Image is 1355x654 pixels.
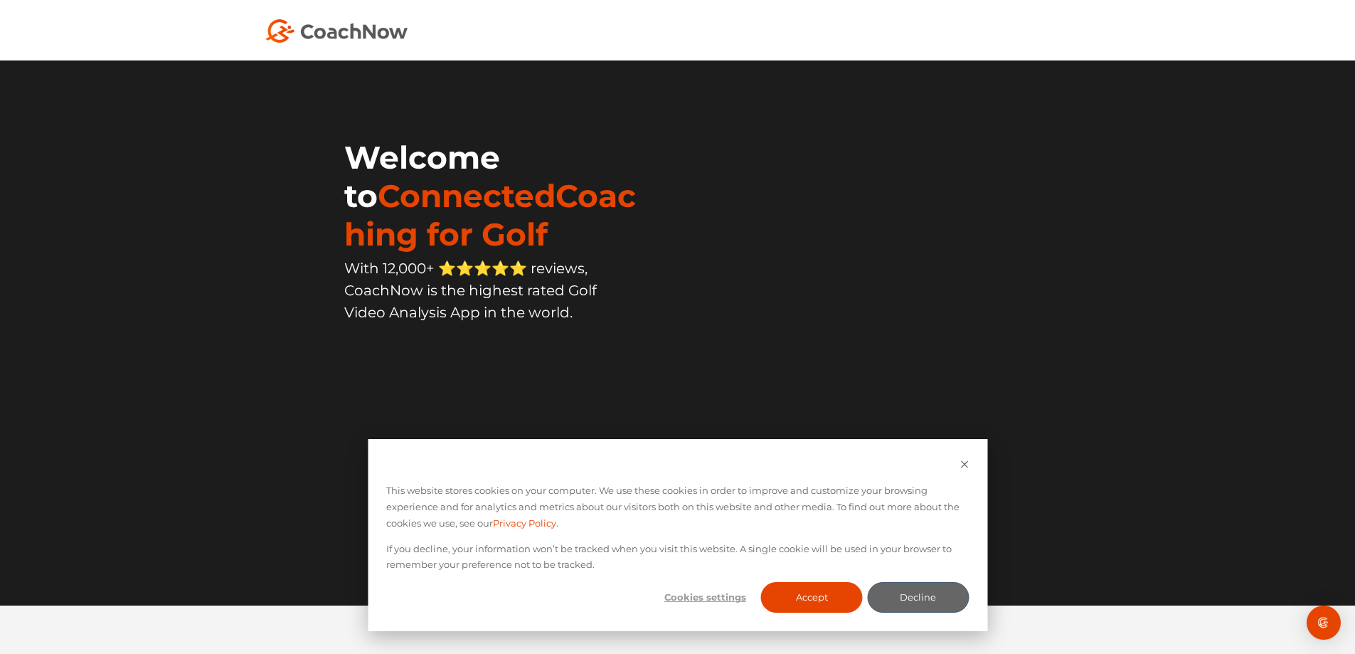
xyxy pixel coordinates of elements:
h1: Welcome to [344,138,640,253]
a: Privacy Policy [493,515,556,532]
p: If you decline, your information won’t be tracked when you visit this website. A single cookie wi... [386,541,969,574]
iframe: Form [344,350,629,520]
button: Accept [761,582,863,613]
p: This website stores cookies on your computer. We use these cookies in order to improve and custom... [386,482,969,531]
button: Cookies settings [654,582,756,613]
span: With 12,000+ ⭐️⭐️⭐️⭐️⭐️ reviews, CoachNow is the highest rated Golf Video Analysis App in the world. [344,260,597,321]
button: Dismiss cookie banner [960,458,969,474]
button: Decline [867,582,969,613]
div: Cookie banner [368,439,987,631]
div: Open Intercom Messenger [1307,606,1341,640]
span: ConnectedCoaching for Golf [344,176,636,253]
img: Coach Now [265,19,408,43]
